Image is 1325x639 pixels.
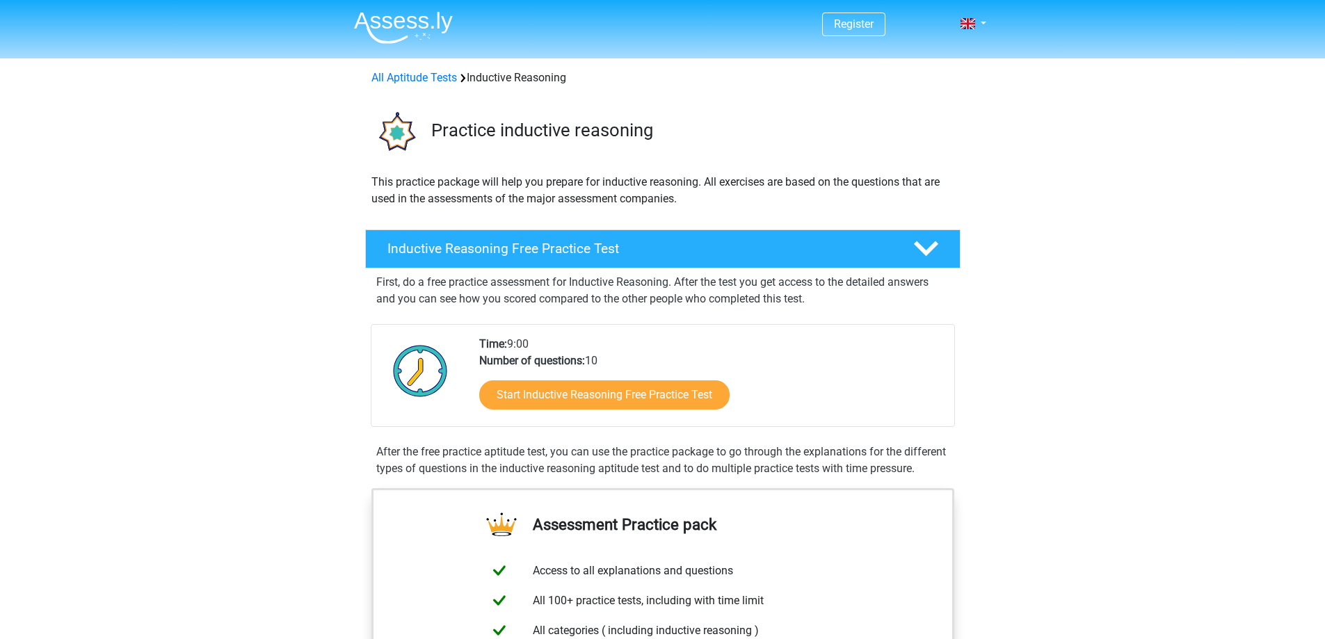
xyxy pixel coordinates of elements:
img: Assessly [354,11,453,44]
a: All Aptitude Tests [371,71,457,84]
img: Clock [385,336,456,405]
a: Inductive Reasoning Free Practice Test [360,229,966,268]
a: Start Inductive Reasoning Free Practice Test [479,380,730,410]
p: First, do a free practice assessment for Inductive Reasoning. After the test you get access to th... [376,274,949,307]
h4: Inductive Reasoning Free Practice Test [387,241,891,257]
div: 9:00 10 [469,336,954,426]
h3: Practice inductive reasoning [431,120,949,141]
a: Register [834,17,874,31]
div: Inductive Reasoning [366,70,960,86]
img: inductive reasoning [366,103,425,162]
p: This practice package will help you prepare for inductive reasoning. All exercises are based on t... [371,174,954,207]
b: Number of questions: [479,354,585,367]
div: After the free practice aptitude test, you can use the practice package to go through the explana... [371,444,955,477]
b: Time: [479,337,507,350]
